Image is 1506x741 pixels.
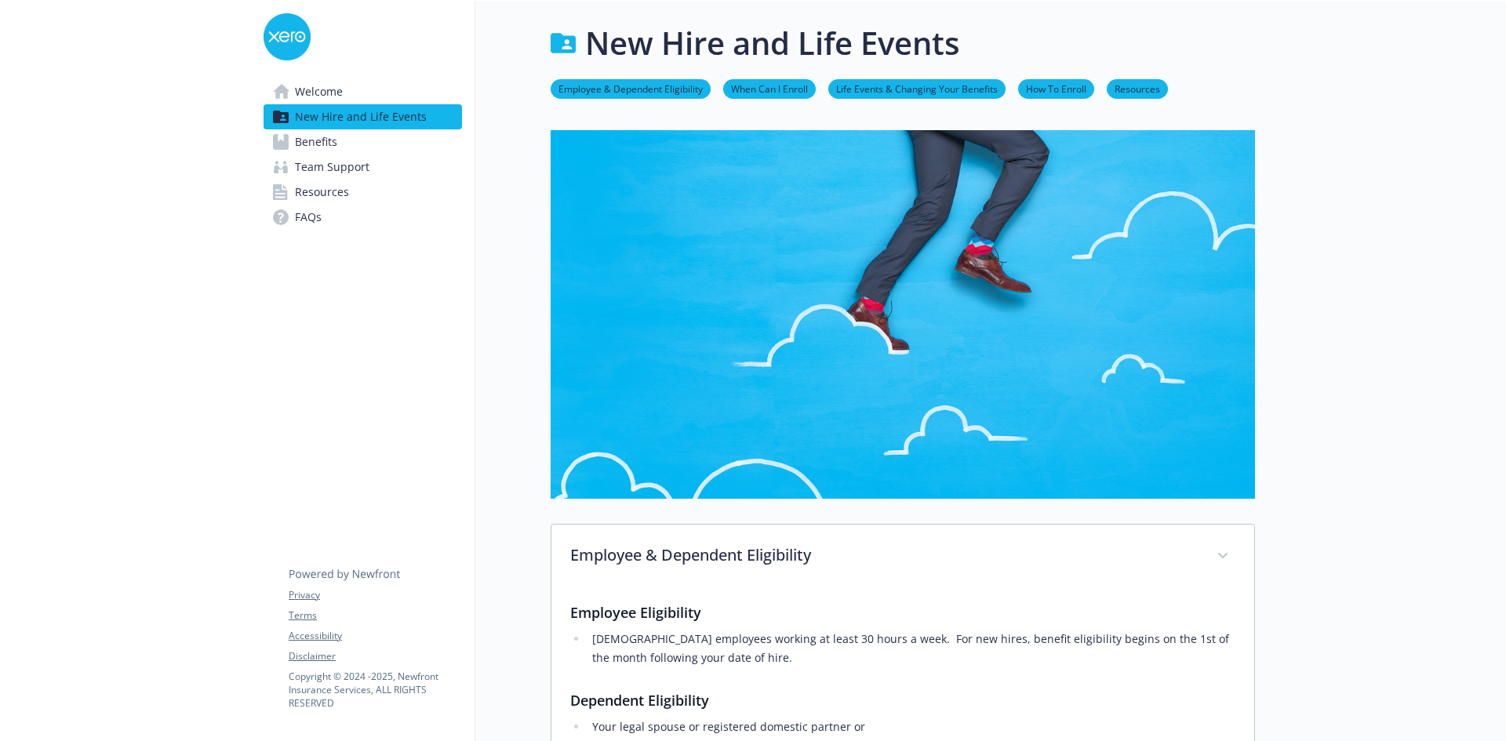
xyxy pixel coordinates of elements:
[264,79,462,104] a: Welcome
[570,543,1198,567] p: Employee & Dependent Eligibility
[723,81,816,96] a: When Can I Enroll
[264,180,462,205] a: Resources
[264,205,462,230] a: FAQs
[295,79,343,104] span: Welcome
[289,629,461,643] a: Accessibility
[828,81,1006,96] a: Life Events & Changing Your Benefits
[551,525,1254,589] div: Employee & Dependent Eligibility
[551,81,711,96] a: Employee & Dependent Eligibility
[295,180,349,205] span: Resources
[264,104,462,129] a: New Hire and Life Events
[570,689,1235,711] h3: Dependent Eligibility
[289,588,461,602] a: Privacy
[295,205,322,230] span: FAQs
[295,154,369,180] span: Team Support
[289,649,461,663] a: Disclaimer
[570,601,1235,623] h3: Employee Eligibility
[289,608,461,623] a: Terms
[587,717,1235,736] li: Your legal spouse or registered domestic partner or
[585,20,959,67] h1: New Hire and Life Events
[551,130,1255,499] img: new hire page banner
[295,104,427,129] span: New Hire and Life Events
[1107,81,1168,96] a: Resources
[264,129,462,154] a: Benefits
[264,154,462,180] a: Team Support
[587,630,1235,667] li: [DEMOGRAPHIC_DATA] employees working at least 30 hours a week. For new hires, benefit eligibility...
[295,129,337,154] span: Benefits
[1018,81,1094,96] a: How To Enroll
[289,670,461,710] p: Copyright © 2024 - 2025 , Newfront Insurance Services, ALL RIGHTS RESERVED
